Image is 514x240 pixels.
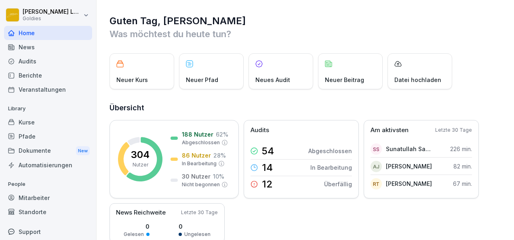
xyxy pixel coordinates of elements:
div: SS [371,143,382,155]
p: 188 Nutzer [182,130,213,139]
p: [PERSON_NAME] [386,179,432,188]
p: Abgeschlossen [182,139,220,146]
p: 30 Nutzer [182,172,211,181]
p: Letzte 30 Tage [435,126,472,134]
p: People [4,178,92,191]
p: 10 % [213,172,224,181]
p: Ungelesen [184,231,211,238]
div: Dokumente [4,143,92,158]
p: [PERSON_NAME] [386,162,432,171]
p: Am aktivsten [371,126,409,135]
div: Support [4,225,92,239]
p: 14 [262,163,273,173]
div: RT [371,178,382,189]
p: Gelesen [124,231,144,238]
p: In Bearbeitung [182,160,217,167]
p: 304 [131,150,150,160]
p: 82 min. [453,162,472,171]
p: Überfällig [324,180,352,188]
a: Standorte [4,205,92,219]
a: Veranstaltungen [4,82,92,97]
a: Automatisierungen [4,158,92,172]
p: Was möchtest du heute tun? [110,27,502,40]
p: Neuer Beitrag [325,76,364,84]
p: Nicht begonnen [182,181,220,188]
p: 54 [262,146,274,156]
p: 0 [124,222,150,231]
p: Letzte 30 Tage [181,209,218,216]
p: Nutzer [133,161,148,168]
p: 86 Nutzer [182,151,211,160]
p: Library [4,102,92,115]
p: Datei hochladen [394,76,441,84]
h2: Übersicht [110,102,502,114]
a: DokumenteNew [4,143,92,158]
p: News Reichweite [116,208,166,217]
a: Home [4,26,92,40]
div: AJ [371,161,382,172]
a: Kurse [4,115,92,129]
p: 12 [262,179,273,189]
p: Sunatullah Safayee [386,145,432,153]
p: Abgeschlossen [308,147,352,155]
a: Mitarbeiter [4,191,92,205]
p: 62 % [216,130,228,139]
p: 67 min. [453,179,472,188]
a: Audits [4,54,92,68]
div: New [76,146,90,156]
a: Pfade [4,129,92,143]
p: Goldies [23,16,82,21]
p: In Bearbeitung [310,163,352,172]
p: [PERSON_NAME] Loska [23,8,82,15]
p: 28 % [213,151,226,160]
p: Neuer Pfad [186,76,218,84]
h1: Guten Tag, [PERSON_NAME] [110,15,502,27]
p: Neues Audit [255,76,290,84]
a: Berichte [4,68,92,82]
p: Neuer Kurs [116,76,148,84]
p: 226 min. [450,145,472,153]
p: 0 [179,222,211,231]
a: News [4,40,92,54]
p: Audits [251,126,269,135]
